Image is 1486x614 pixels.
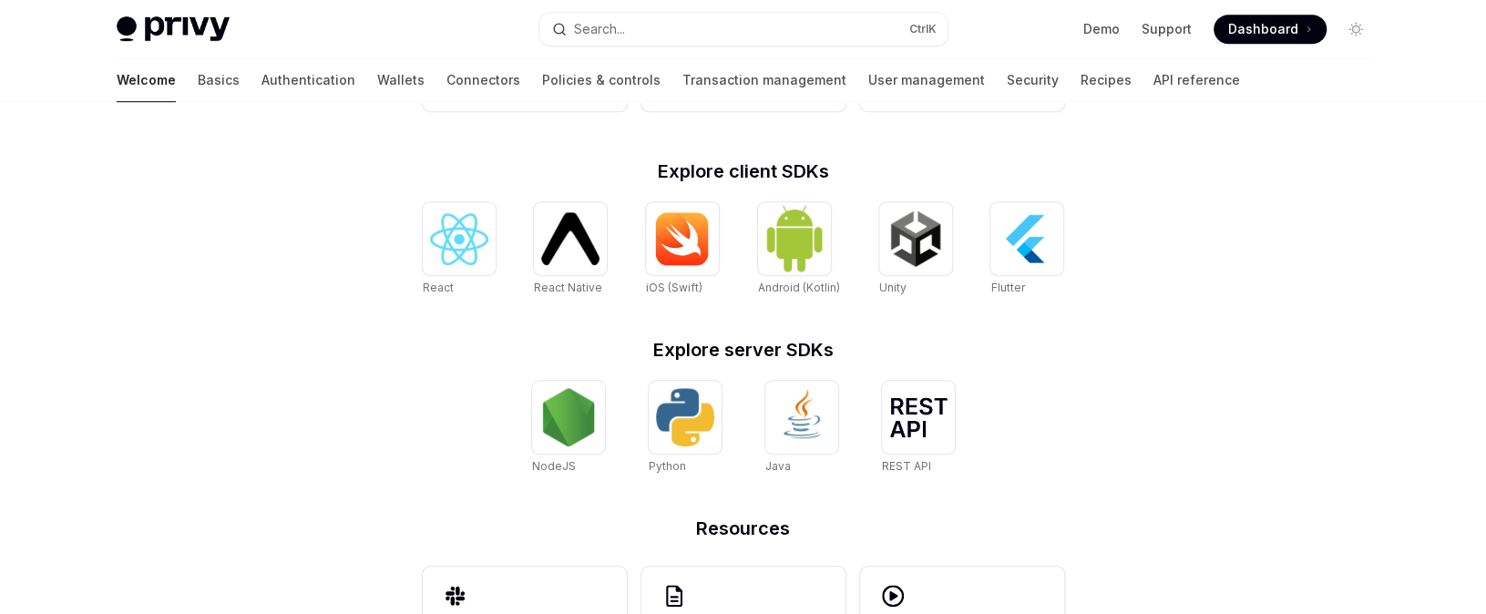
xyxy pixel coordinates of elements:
[682,58,846,102] a: Transaction management
[534,281,602,294] span: React Native
[879,281,907,294] span: Unity
[542,58,661,102] a: Policies & controls
[198,58,240,102] a: Basics
[646,281,702,294] span: iOS (Swift)
[261,58,355,102] a: Authentication
[1228,20,1298,38] span: Dashboard
[539,13,948,46] button: Open search
[1214,15,1327,44] a: Dashboard
[886,210,945,268] img: Unity
[882,381,955,476] a: REST APIREST API
[765,381,838,476] a: JavaJava
[423,519,1064,537] h2: Resources
[758,202,840,297] a: Android (Kotlin)Android (Kotlin)
[1153,58,1240,102] a: API reference
[423,202,496,297] a: ReactReact
[1341,15,1370,44] button: Toggle dark mode
[909,22,937,36] span: Ctrl K
[532,381,605,476] a: NodeJSNodeJS
[117,16,230,42] img: light logo
[1081,58,1132,102] a: Recipes
[649,381,722,476] a: PythonPython
[539,388,598,446] img: NodeJS
[868,58,985,102] a: User management
[653,211,712,266] img: iOS (Swift)
[998,210,1056,268] img: Flutter
[1083,20,1120,38] a: Demo
[656,388,714,446] img: Python
[446,58,520,102] a: Connectors
[649,459,686,473] span: Python
[1007,58,1059,102] a: Security
[574,18,625,40] div: Search...
[423,281,454,294] span: React
[773,388,831,446] img: Java
[532,459,576,473] span: NodeJS
[534,202,607,297] a: React NativeReact Native
[758,281,840,294] span: Android (Kotlin)
[377,58,425,102] a: Wallets
[889,397,948,437] img: REST API
[882,459,931,473] span: REST API
[117,58,176,102] a: Welcome
[646,202,719,297] a: iOS (Swift)iOS (Swift)
[765,204,824,272] img: Android (Kotlin)
[423,162,1064,180] h2: Explore client SDKs
[430,213,488,265] img: React
[423,341,1064,359] h2: Explore server SDKs
[990,281,1024,294] span: Flutter
[765,459,791,473] span: Java
[990,202,1063,297] a: FlutterFlutter
[541,212,600,264] img: React Native
[879,202,952,297] a: UnityUnity
[1142,20,1192,38] a: Support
